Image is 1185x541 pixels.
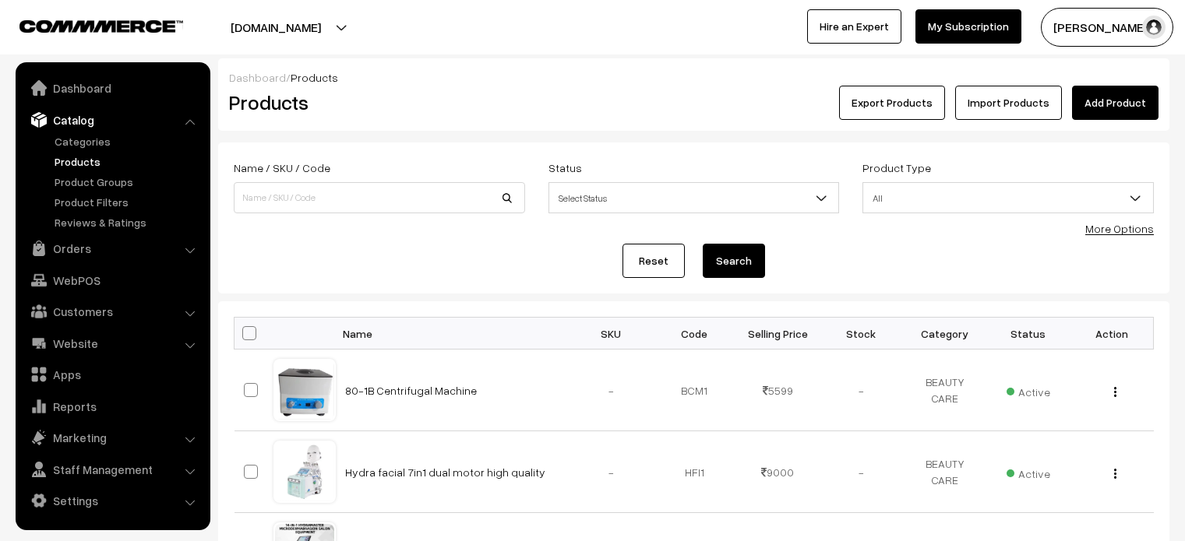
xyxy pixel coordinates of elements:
a: Apps [19,360,205,388]
label: Product Type [862,160,931,176]
span: Select Status [548,182,840,213]
td: 9000 [736,431,820,513]
a: Staff Management [19,455,205,483]
img: COMMMERCE [19,20,183,32]
img: Menu [1114,387,1116,397]
a: Add Product [1072,86,1159,120]
img: Menu [1114,469,1116,479]
div: / [229,69,1159,86]
span: All [862,182,1154,213]
a: More Options [1085,222,1154,235]
td: - [820,431,903,513]
a: Import Products [955,86,1062,120]
button: [PERSON_NAME] [1041,8,1173,47]
a: Catalog [19,106,205,134]
th: Stock [820,318,903,350]
th: Status [986,318,1070,350]
a: Settings [19,487,205,515]
button: Export Products [839,86,945,120]
td: HFI1 [653,431,736,513]
th: Selling Price [736,318,820,350]
a: Product Groups [51,174,205,190]
h2: Products [229,90,524,114]
label: Status [548,160,582,176]
img: user [1142,16,1166,39]
span: All [863,184,1153,212]
label: Name / SKU / Code [234,160,330,176]
a: Dashboard [229,71,286,84]
a: Website [19,329,205,357]
td: - [570,350,653,431]
span: Active [1007,462,1050,482]
button: Search [703,244,765,278]
td: BEAUTY CARE [903,350,986,431]
a: WebPOS [19,266,205,294]
a: Orders [19,234,205,262]
a: Product Filters [51,194,205,210]
span: Products [291,71,338,84]
span: Active [1007,380,1050,400]
th: Category [903,318,986,350]
td: - [820,350,903,431]
a: Categories [51,133,205,149]
a: Dashboard [19,74,205,102]
th: SKU [570,318,653,350]
button: [DOMAIN_NAME] [176,8,376,47]
td: - [570,431,653,513]
a: Customers [19,297,205,325]
input: Name / SKU / Code [234,182,525,213]
th: Action [1070,318,1153,350]
a: 80-1B Centrifugal Machine [345,384,477,397]
td: BEAUTY CARE [903,431,986,513]
th: Name [336,318,570,350]
td: 5599 [736,350,820,431]
a: Marketing [19,423,205,451]
a: Reviews & Ratings [51,214,205,230]
a: Hire an Expert [807,9,901,44]
a: Reset [622,244,685,278]
a: My Subscription [915,9,1021,44]
a: Hydra facial 7in1 dual motor high quality [345,465,545,479]
td: BCM1 [653,350,736,431]
a: Products [51,153,205,170]
span: Select Status [549,184,839,212]
th: Code [653,318,736,350]
a: Reports [19,392,205,420]
a: COMMMERCE [19,16,156,34]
